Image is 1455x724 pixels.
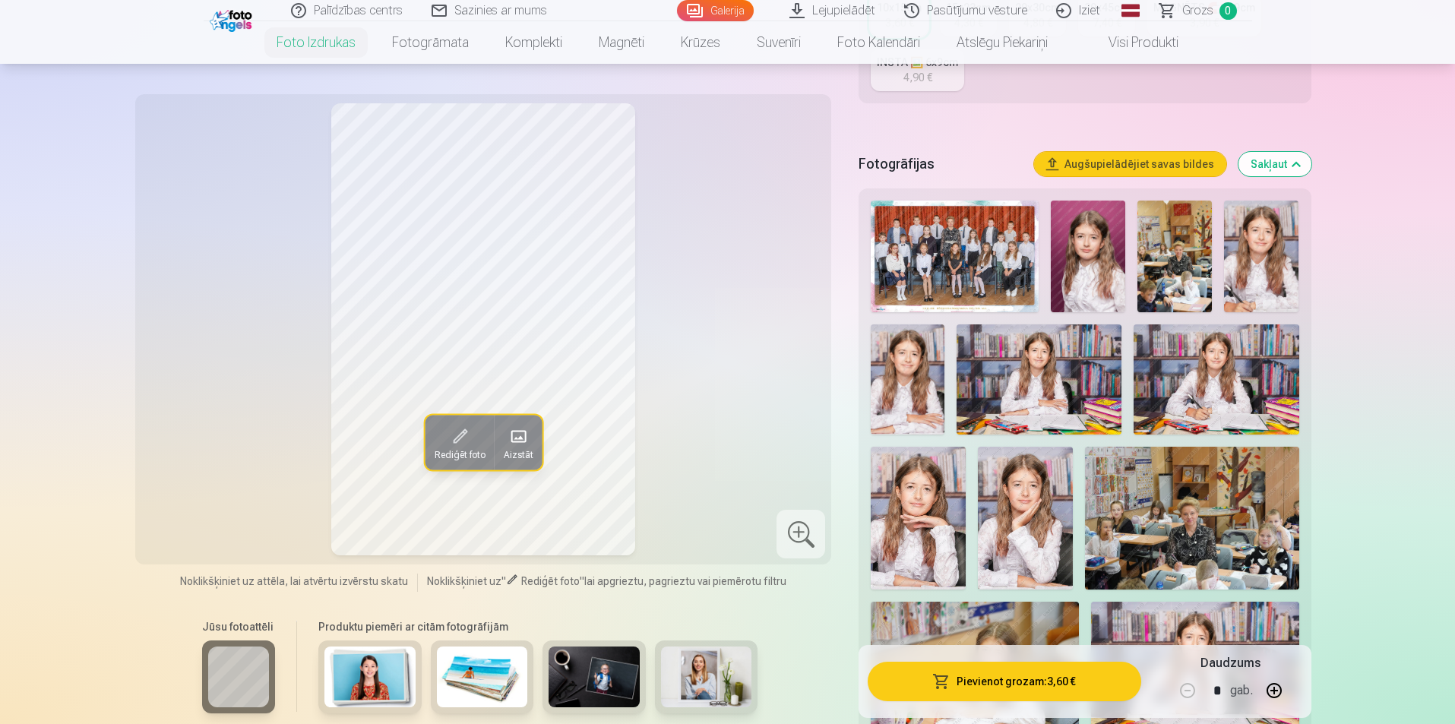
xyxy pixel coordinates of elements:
[819,21,938,64] a: Foto kalendāri
[1219,2,1237,20] span: 0
[202,619,275,634] h6: Jūsu fotoattēli
[739,21,819,64] a: Suvenīri
[494,415,542,469] button: Aizstāt
[584,575,786,587] span: lai apgrieztu, pagrieztu vai piemērotu filtru
[210,6,256,32] img: /fa1
[580,575,584,587] span: "
[663,21,739,64] a: Krūzes
[425,415,494,469] button: Rediģēt foto
[580,21,663,64] a: Magnēti
[434,448,485,460] span: Rediģēt foto
[427,575,501,587] span: Noklikšķiniet uz
[859,153,1021,175] h5: Fotogrāfijas
[503,448,533,460] span: Aizstāt
[1238,152,1311,176] button: Sakļaut
[938,21,1066,64] a: Atslēgu piekariņi
[871,49,964,91] a: INSTA 🖼️ 6x9cm4,90 €
[868,662,1140,701] button: Pievienot grozam:3,60 €
[1230,672,1253,709] div: gab.
[487,21,580,64] a: Komplekti
[1182,2,1213,20] span: Grozs
[1066,21,1197,64] a: Visi produkti
[903,70,932,85] div: 4,90 €
[312,619,764,634] h6: Produktu piemēri ar citām fotogrāfijām
[521,575,580,587] span: Rediģēt foto
[258,21,374,64] a: Foto izdrukas
[501,575,506,587] span: "
[1034,152,1226,176] button: Augšupielādējiet savas bildes
[180,574,408,589] span: Noklikšķiniet uz attēla, lai atvērtu izvērstu skatu
[1200,654,1260,672] h5: Daudzums
[374,21,487,64] a: Fotogrāmata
